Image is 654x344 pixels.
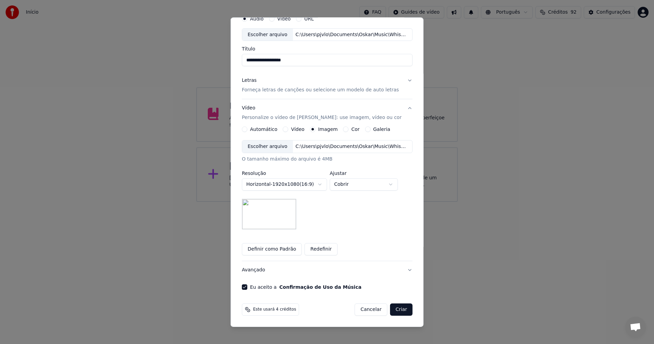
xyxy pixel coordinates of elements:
p: Personalize o vídeo de [PERSON_NAME]: use imagem, vídeo ou cor [242,114,402,121]
label: Vídeo [291,127,305,132]
button: Definir como Padrão [242,243,302,255]
label: Resolução [242,171,327,176]
span: Este usará 4 créditos [253,307,296,312]
label: Imagem [318,127,337,132]
label: Automático [250,127,277,132]
button: Criar [390,303,412,316]
div: C:\Users\pjvlo\Documents\Oskar\Music\WhispersOfTheSoul\Whispers-of-the-Soul.wav [293,31,408,38]
label: Áudio [250,16,264,21]
div: Vídeo [242,105,402,121]
label: URL [304,16,314,21]
p: Forneça letras de canções ou selecione um modelo de auto letras [242,87,399,93]
label: Galeria [373,127,390,132]
div: Escolher arquivo [242,28,293,41]
label: Eu aceito a [250,285,361,289]
button: Avançado [242,261,412,279]
div: C:\Users\pjvlo\Documents\Oskar\Music\WhispersOfTheSoul\Logo.png [293,143,408,150]
div: O tamanho máximo do arquivo é 4MB [242,156,412,163]
button: Eu aceito a [279,285,361,289]
label: Vídeo [277,16,291,21]
button: VídeoPersonalize o vídeo de [PERSON_NAME]: use imagem, vídeo ou cor [242,99,412,126]
button: Cancelar [355,303,387,316]
div: VídeoPersonalize o vídeo de [PERSON_NAME]: use imagem, vídeo ou cor [242,126,412,261]
label: Cor [351,127,359,132]
button: LetrasForneça letras de canções ou selecione um modelo de auto letras [242,72,412,99]
div: Escolher arquivo [242,140,293,153]
label: Título [242,46,412,51]
label: Ajustar [330,171,398,176]
button: Redefinir [305,243,338,255]
div: Letras [242,77,256,84]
